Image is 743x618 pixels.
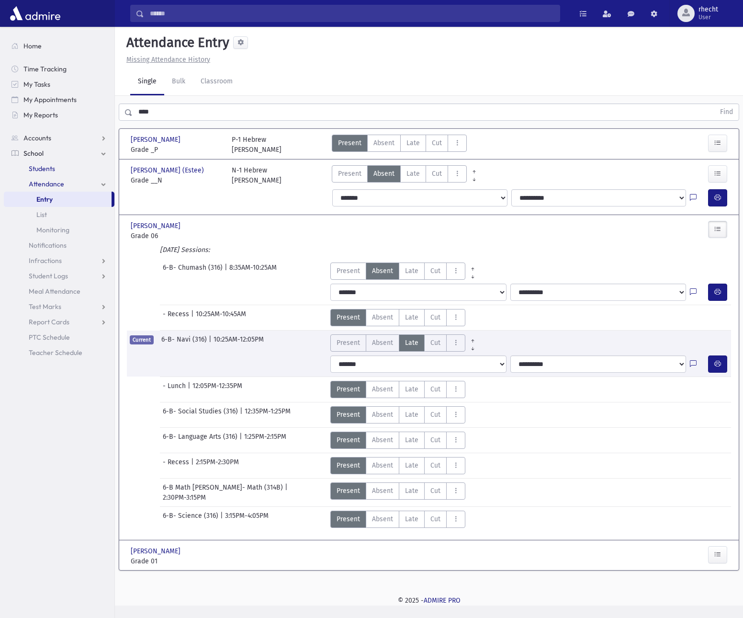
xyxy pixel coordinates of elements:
span: Cut [432,169,442,179]
span: Cut [432,138,442,148]
i: [DATE] Sessions: [160,246,210,254]
a: Monitoring [4,222,114,238]
span: | [188,381,192,398]
span: Absent [372,384,393,394]
div: AttTypes [330,457,465,474]
span: Cut [430,514,440,524]
a: Infractions [4,253,114,268]
span: Late [405,435,418,445]
span: Cut [430,266,440,276]
span: PTC Schedule [29,333,70,342]
span: Accounts [23,134,51,142]
h5: Attendance Entry [123,34,229,51]
span: Cut [430,435,440,445]
a: All Later [465,342,480,350]
span: | [220,511,225,528]
span: Late [405,410,418,420]
span: Absent [373,138,394,148]
span: | [240,406,245,423]
span: Late [405,460,418,470]
span: Cut [430,384,440,394]
a: All Later [465,270,480,278]
div: AttTypes [330,309,465,326]
span: | [225,263,229,280]
span: rhecht [698,6,718,13]
span: - Recess [163,457,191,474]
span: My Reports [23,111,58,119]
img: AdmirePro [8,4,63,23]
span: Cut [430,460,440,470]
span: | [209,334,214,352]
span: Test Marks [29,302,61,311]
span: Infractions [29,256,62,265]
a: School [4,146,114,161]
u: Missing Attendance History [126,56,210,64]
a: Test Marks [4,299,114,314]
span: Present [338,138,361,148]
a: All Prior [465,263,480,270]
span: | [285,482,290,492]
span: 3:15PM-4:05PM [225,511,269,528]
a: Home [4,38,114,54]
div: AttTypes [330,263,480,280]
span: Present [337,435,360,445]
div: AttTypes [332,165,467,185]
a: Notifications [4,238,114,253]
span: Cut [430,410,440,420]
span: Time Tracking [23,65,67,73]
span: Present [337,384,360,394]
span: Present [337,486,360,496]
span: Late [406,169,420,179]
div: AttTypes [330,432,465,449]
span: Students [29,164,55,173]
span: Absent [372,338,393,348]
span: Grade __N [131,175,222,185]
a: Accounts [4,130,114,146]
a: My Tasks [4,77,114,92]
div: AttTypes [332,135,467,155]
a: Attendance [4,176,114,192]
span: Absent [372,514,393,524]
span: 12:35PM-1:25PM [245,406,291,423]
span: [PERSON_NAME] [131,135,182,145]
span: - Recess [163,309,191,326]
span: | [191,309,196,326]
span: 6-B- Chumash (316) [163,263,225,280]
span: Report Cards [29,318,69,326]
a: Meal Attendance [4,284,114,299]
span: Meal Attendance [29,287,80,296]
button: Find [714,104,739,120]
span: Late [405,486,418,496]
span: Grade 06 [131,231,222,241]
div: P-1 Hebrew [PERSON_NAME] [232,135,281,155]
span: | [239,432,244,449]
a: PTC Schedule [4,330,114,345]
span: User [698,13,718,21]
span: Present [338,169,361,179]
span: Grade 01 [131,556,222,566]
span: Late [405,514,418,524]
span: | [191,457,196,474]
span: 10:25AM-12:05PM [214,334,264,352]
span: [PERSON_NAME] [131,221,182,231]
span: Attendance [29,180,64,188]
span: Late [405,266,418,276]
a: Missing Attendance History [123,56,210,64]
span: Absent [372,435,393,445]
span: Cut [430,338,440,348]
a: Single [130,69,164,95]
a: Teacher Schedule [4,345,114,360]
span: Present [337,312,360,322]
span: 1:25PM-2:15PM [244,432,286,449]
span: Entry [36,195,53,204]
span: 10:25AM-10:45AM [196,309,246,326]
span: 6-B- Social Studies (316) [163,406,240,423]
span: Absent [372,312,393,322]
div: © 2025 - [130,595,728,606]
span: Present [337,410,360,420]
span: 6-B- Science (316) [163,511,220,528]
span: Notifications [29,241,67,250]
a: Student Logs [4,268,114,284]
span: Present [337,266,360,276]
span: - Lunch [163,381,188,398]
